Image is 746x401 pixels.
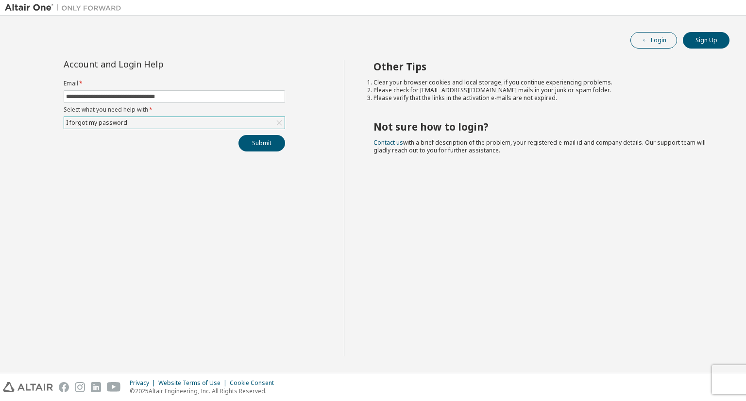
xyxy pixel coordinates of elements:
[683,32,729,49] button: Sign Up
[373,138,403,147] a: Contact us
[238,135,285,151] button: Submit
[373,79,712,86] li: Clear your browser cookies and local storage, if you continue experiencing problems.
[64,80,285,87] label: Email
[107,382,121,392] img: youtube.svg
[130,387,280,395] p: © 2025 Altair Engineering, Inc. All Rights Reserved.
[373,86,712,94] li: Please check for [EMAIL_ADDRESS][DOMAIN_NAME] mails in your junk or spam folder.
[64,106,285,114] label: Select what you need help with
[64,117,285,129] div: I forgot my password
[65,117,129,128] div: I forgot my password
[373,94,712,102] li: Please verify that the links in the activation e-mails are not expired.
[130,379,158,387] div: Privacy
[59,382,69,392] img: facebook.svg
[373,60,712,73] h2: Other Tips
[630,32,677,49] button: Login
[373,138,706,154] span: with a brief description of the problem, your registered e-mail id and company details. Our suppo...
[75,382,85,392] img: instagram.svg
[64,60,241,68] div: Account and Login Help
[230,379,280,387] div: Cookie Consent
[158,379,230,387] div: Website Terms of Use
[5,3,126,13] img: Altair One
[3,382,53,392] img: altair_logo.svg
[91,382,101,392] img: linkedin.svg
[373,120,712,133] h2: Not sure how to login?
